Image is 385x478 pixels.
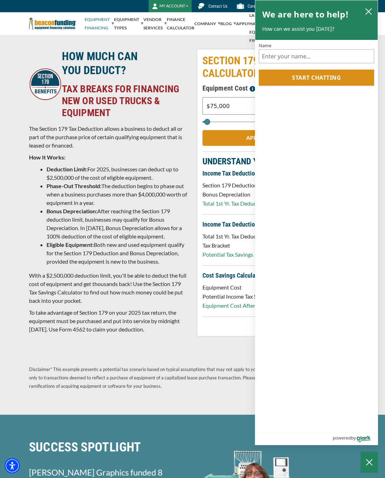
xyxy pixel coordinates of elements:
[202,301,284,310] p: Equipment Cost After Tax Savings
[361,452,378,473] button: Close Chatbox
[351,434,356,442] span: by
[62,83,188,119] h4: TAX BREAKS FOR FINANCING NEW OR USED TRUCKS & EQUIPMENT
[202,181,266,190] p: Section 179 Deduction
[262,7,349,21] h2: We are here to help!
[47,241,94,248] strong: Eligible Equipment:
[202,169,351,178] p: Income Tax Deduction Calculation
[47,166,87,172] strong: Deduction Limit:
[47,208,97,214] strong: Bonus Depreciation:
[114,8,143,39] a: Equipment Types
[202,232,266,241] p: Total 1st Yr. Tax Deduction
[208,4,227,9] span: Contact Us
[47,182,188,207] li: The deduction begins to phase out when a business purchases more than $4,000,000 worth of equipme...
[202,55,351,80] p: SECTION 179 TAX SAVINGS CALCULATOR
[47,183,101,189] strong: Phase-Out Threshold:
[220,13,236,35] a: Blog
[236,13,249,35] a: Apply
[143,8,167,39] a: Vendor Services
[248,4,261,9] span: Careers
[259,70,374,86] button: Start chatting
[202,83,286,94] h5: Equipment Cost
[259,49,374,63] input: Name
[262,26,371,33] p: How can we assist you [DATE]?
[29,68,61,100] img: Circular logo featuring "SECTION 179" at the top and "BENEFITS" at the bottom, with a star in the...
[29,154,65,160] strong: How It Works:
[85,8,114,39] a: Equipment Financing
[5,458,20,473] div: Accessibility Menu
[47,207,188,241] li: After reaching the Section 179 deduction limit, businesses may qualify for Bonus Depreciation. In...
[29,439,188,461] h2: SUCCESS SPOTLIGHT
[202,199,266,208] p: Total 1st Yr. Tax Deduction
[47,241,188,266] li: Both new and used equipment qualify for the Section 179 Deduction and Bonus Depreciation, provide...
[202,292,284,301] p: Potential Income Tax Savings
[29,12,77,35] img: Beacon Funding Corporation logo
[194,13,220,35] a: Company
[202,250,266,259] p: Potential Tax Savings
[202,220,351,229] p: Income Tax Deduction Calculation
[202,157,351,166] p: UNDERSTAND YOUR ESTIMATE
[259,43,374,48] label: Name
[29,365,356,390] p: Disclaimer* This example presents a potential tax scenario based on typical assumptions that may ...
[333,433,378,445] a: Powered by Olark - open in a new tab
[29,308,188,334] p: To take advantage of Section 179 on your 2025 tax return, the equipment must be purchased and put...
[250,86,255,92] img: section-179-tooltip
[333,434,351,442] span: powered
[202,97,286,115] input: Text field
[47,165,188,182] li: For 2025, businesses can deduct up to $2,500,000 of the cost of eligible equipment.
[248,83,257,94] button: Please enter a value between $3,000 and $3,000,000
[363,6,374,16] button: close chatbox
[202,283,284,292] p: Equipment Cost
[29,124,188,150] p: The Section 179 Tax Deduction allows a business to deduct all or part of the purchase price of ce...
[202,121,286,122] input: Select range
[29,271,188,305] p: With a $2,500,000 deduction limit, you'll be able to deduct the full cost of equipment and get th...
[202,130,351,146] a: APPLY FOR FINANCING
[62,49,188,77] h3: HOW MUCH CAN YOU DEDUCT?
[202,190,266,199] p: Bonus Depreciation
[202,241,266,250] p: Tax Bracket
[202,271,351,280] p: Cost Savings Calculation
[167,8,194,39] a: Finance Calculator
